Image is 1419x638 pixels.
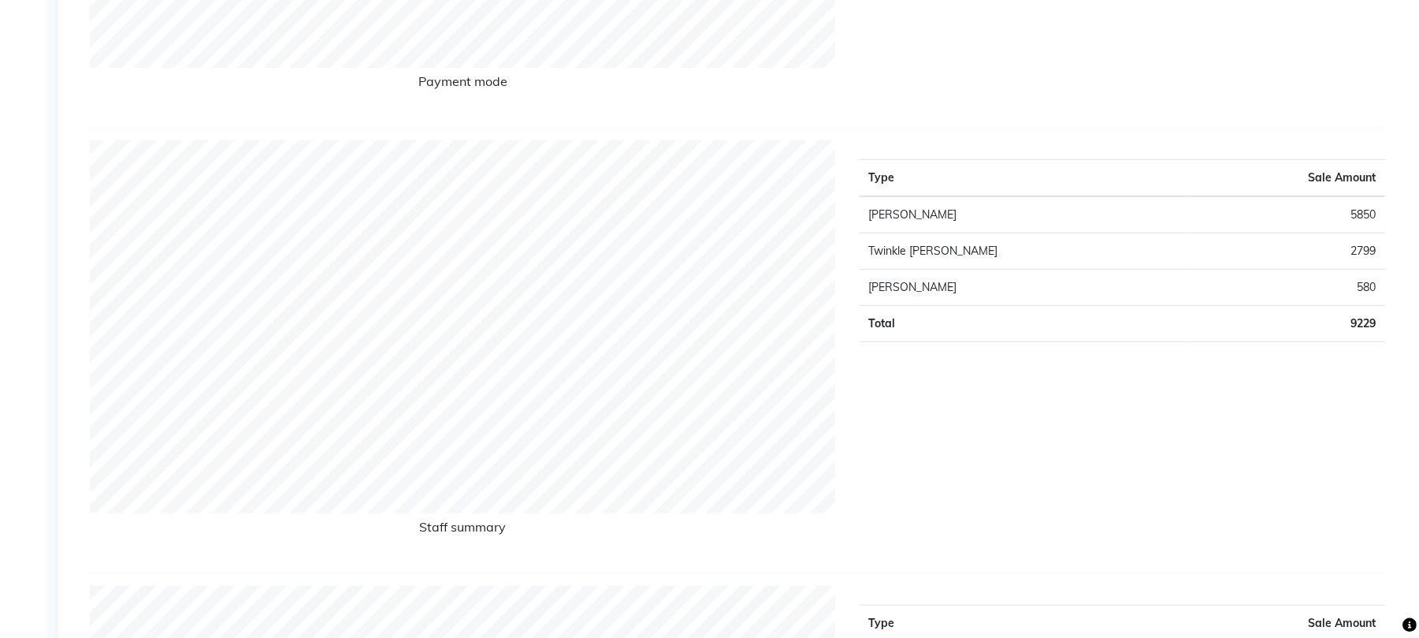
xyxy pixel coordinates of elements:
[1191,160,1385,197] th: Sale Amount
[860,196,1191,233] td: [PERSON_NAME]
[860,160,1191,197] th: Type
[860,270,1191,306] td: [PERSON_NAME]
[90,74,836,95] h6: Payment mode
[90,520,836,541] h6: Staff summary
[1191,233,1385,270] td: 2799
[1191,196,1385,233] td: 5850
[860,306,1191,342] td: Total
[1191,270,1385,306] td: 580
[860,233,1191,270] td: Twinkle [PERSON_NAME]
[1191,306,1385,342] td: 9229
